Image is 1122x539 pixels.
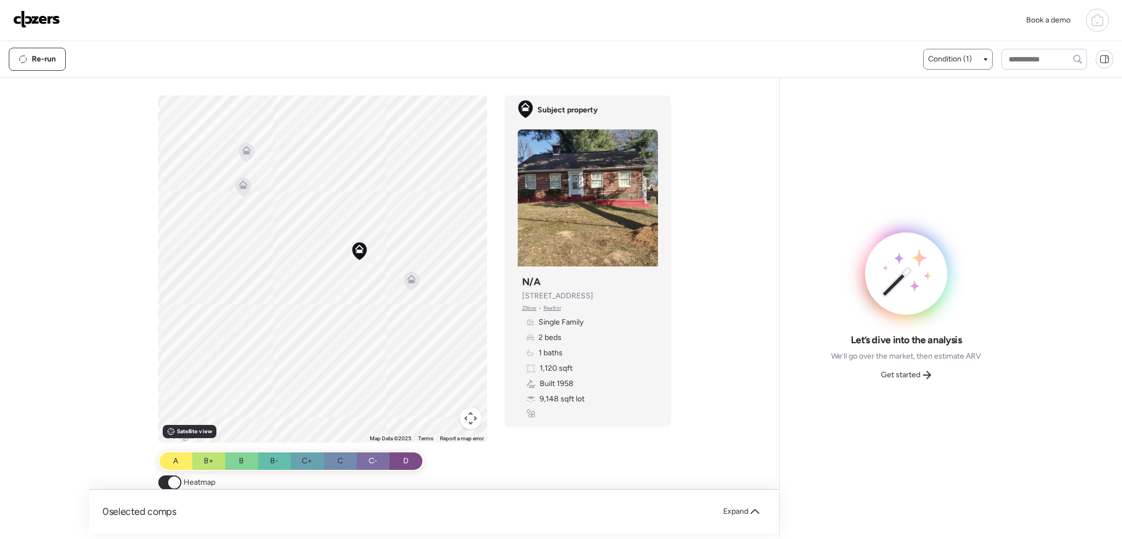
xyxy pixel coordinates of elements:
a: Open this area in Google Maps (opens a new window) [161,428,197,442]
span: D [403,456,409,467]
h3: N/A [522,275,541,288]
span: B+ [204,456,214,467]
span: Re-run [32,54,56,65]
span: Let’s dive into the analysis [851,333,962,347]
span: Subject property [537,105,598,116]
span: 0 selected comps [102,505,176,518]
span: B [239,456,244,467]
span: 2 beds [539,332,562,343]
img: Google [161,428,197,442]
span: • [539,304,541,313]
button: Map camera controls [460,407,482,429]
span: Expand [723,506,748,517]
span: C+ [302,456,312,467]
span: 1 baths [539,348,563,359]
span: B- [270,456,278,467]
span: Map Data ©2025 [370,435,411,441]
a: Terms (opens in new tab) [418,435,433,441]
img: Logo [13,10,60,28]
span: C [337,456,343,467]
span: Built 1958 [540,378,574,389]
a: Report a map error [440,435,484,441]
span: Single Family [539,317,583,328]
span: Zillow [522,304,537,313]
span: We’ll go over the market, then estimate ARV [831,351,981,362]
span: Book a demo [1026,15,1071,25]
span: 1,120 sqft [540,363,573,374]
span: C- [369,456,377,467]
span: Heatmap [184,477,215,488]
span: Realtor [543,304,561,313]
span: Satellite view [177,427,212,436]
span: A [173,456,178,467]
span: Condition (1) [928,54,972,65]
span: [STREET_ADDRESS] [522,291,593,302]
span: 9,148 sqft lot [540,394,585,405]
span: Get started [881,370,920,381]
